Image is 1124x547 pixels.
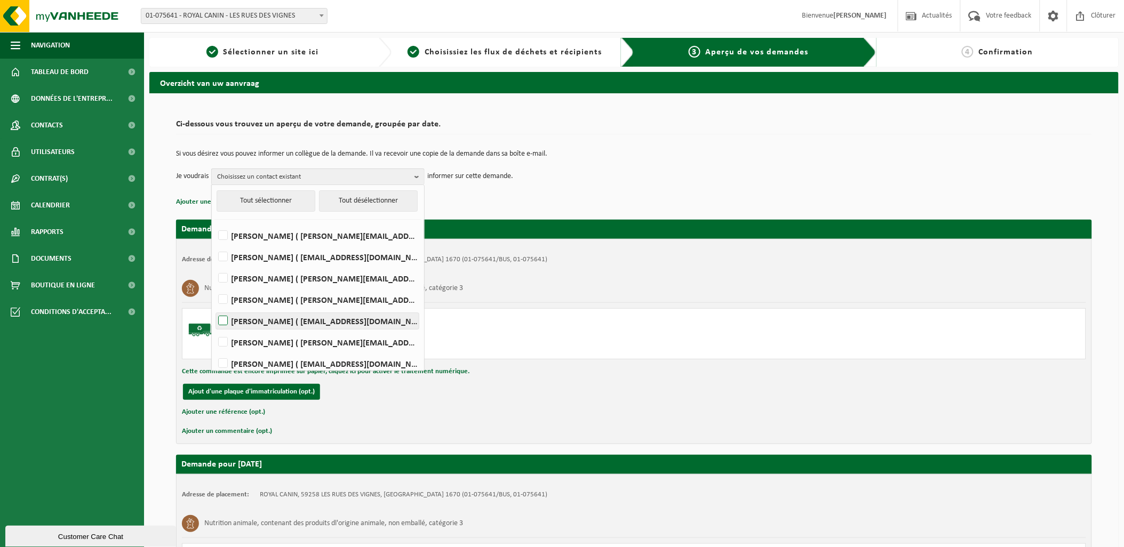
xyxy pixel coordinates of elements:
[5,524,178,547] iframe: chat widget
[962,46,974,58] span: 4
[182,256,249,263] strong: Adresse de placement:
[176,168,209,184] p: Je voudrais
[204,280,463,297] h3: Nutrition animale, contenant des produits dl'origine animale, non emballé, catégorie 3
[216,313,419,329] label: [PERSON_NAME] ( [EMAIL_ADDRESS][DOMAIN_NAME] )
[216,249,419,265] label: [PERSON_NAME] ( [EMAIL_ADDRESS][DOMAIN_NAME] )
[706,48,809,57] span: Aperçu de vos demandes
[204,515,463,532] h3: Nutrition animale, contenant des produits dl'origine animale, non emballé, catégorie 3
[176,195,259,209] button: Ajouter une référence (opt.)
[425,48,602,57] span: Choisissiez les flux de déchets et récipients
[176,120,1092,134] h2: Ci-dessous vous trouvez un aperçu de votre demande, groupée par date.
[211,168,425,184] button: Choisissez un contact existant
[216,270,419,286] label: [PERSON_NAME] ( [PERSON_NAME][EMAIL_ADDRESS][DOMAIN_NAME] )
[31,59,89,85] span: Tableau de bord
[31,165,68,192] span: Contrat(s)
[141,8,328,24] span: 01-075641 - ROYAL CANIN - LES RUES DES VIGNES
[182,365,469,379] button: Cette commande est encore imprimée sur papier, cliquez ici pour activer le traitement numérique.
[427,168,513,184] p: informer sur cette demande.
[181,225,262,234] strong: Demande pour [DATE]
[206,46,218,58] span: 1
[31,219,63,245] span: Rapports
[31,192,70,219] span: Calendrier
[31,139,75,165] span: Utilisateurs
[216,228,419,244] label: [PERSON_NAME] ( [PERSON_NAME][EMAIL_ADDRESS][DOMAIN_NAME] )
[979,48,1033,57] span: Confirmation
[216,356,419,372] label: [PERSON_NAME] ( [EMAIL_ADDRESS][DOMAIN_NAME] )
[31,299,111,325] span: Conditions d'accepta...
[217,190,315,212] button: Tout sélectionner
[31,32,70,59] span: Navigation
[149,72,1119,93] h2: Overzicht van uw aanvraag
[183,384,320,400] button: Ajout d'une plaque d'immatriculation (opt.)
[216,334,419,350] label: [PERSON_NAME] ( [PERSON_NAME][EMAIL_ADDRESS][DOMAIN_NAME] )
[176,150,1092,158] p: Si vous désirez vous pouvez informer un collègue de la demande. Il va recevoir une copie de la de...
[31,245,71,272] span: Documents
[230,331,677,340] div: Livraison
[182,405,265,419] button: Ajouter une référence (opt.)
[181,460,262,469] strong: Demande pour [DATE]
[31,272,95,299] span: Boutique en ligne
[155,46,370,59] a: 1Sélectionner un site ici
[397,46,612,59] a: 2Choisissiez les flux de déchets et récipients
[319,190,418,212] button: Tout désélectionner
[689,46,700,58] span: 3
[217,169,410,185] span: Choisissez un contact existant
[188,314,220,346] img: BL-SO-LV.png
[224,48,319,57] span: Sélectionner un site ici
[230,345,677,353] div: Nombre: 1
[141,9,327,23] span: 01-075641 - ROYAL CANIN - LES RUES DES VIGNES
[260,490,547,499] td: ROYAL CANIN, 59258 LES RUES DES VIGNES, [GEOGRAPHIC_DATA] 1670 (01-075641/BUS, 01-075641)
[216,292,419,308] label: [PERSON_NAME] ( [PERSON_NAME][EMAIL_ADDRESS][DOMAIN_NAME] )
[834,12,887,20] strong: [PERSON_NAME]
[31,85,113,112] span: Données de l'entrepr...
[182,424,272,438] button: Ajouter un commentaire (opt.)
[31,112,63,139] span: Contacts
[408,46,419,58] span: 2
[182,491,249,498] strong: Adresse de placement:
